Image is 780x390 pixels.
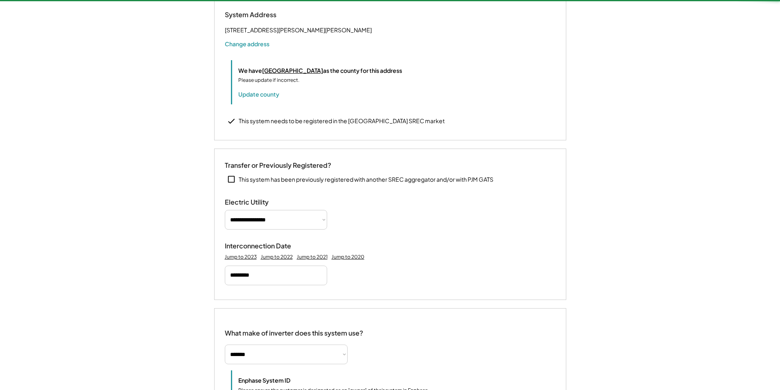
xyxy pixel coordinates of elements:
[225,242,307,250] div: Interconnection Date
[238,77,299,84] div: Please update if incorrect.
[225,11,307,19] div: System Address
[225,321,363,339] div: What make of inverter does this system use?
[238,90,279,98] button: Update county
[225,198,307,207] div: Electric Utility
[238,376,320,384] div: Enphase System ID
[225,40,269,48] button: Change address
[239,117,445,125] div: This system needs to be registered in the [GEOGRAPHIC_DATA] SREC market
[225,254,257,260] div: Jump to 2023
[238,66,402,75] div: We have as the county for this address
[261,254,293,260] div: Jump to 2022
[239,176,493,184] div: This system has been previously registered with another SREC aggregator and/or with PJM GATS
[225,161,331,170] div: Transfer or Previously Registered?
[297,254,328,260] div: Jump to 2021
[225,25,372,35] div: [STREET_ADDRESS][PERSON_NAME][PERSON_NAME]
[262,67,323,74] u: [GEOGRAPHIC_DATA]
[332,254,364,260] div: Jump to 2020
